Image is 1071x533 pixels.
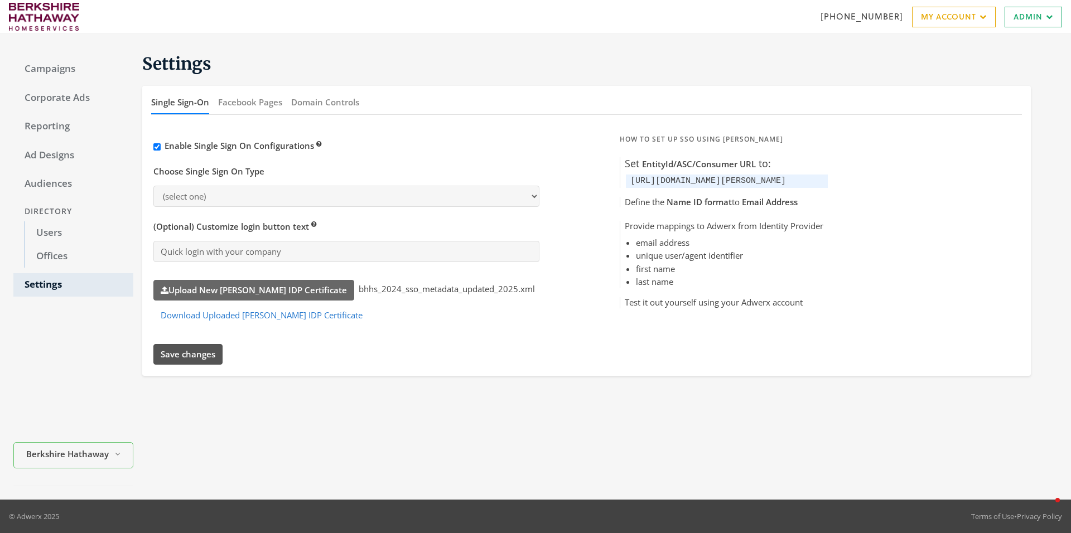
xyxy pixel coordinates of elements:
[636,249,823,262] li: unique user/agent identifier
[153,221,317,232] span: (Optional) Customize login button text
[636,263,823,275] li: first name
[620,135,828,144] h5: How to Set Up SSO Using [PERSON_NAME]
[142,53,211,74] span: Settings
[153,143,161,151] input: Enable Single Sign On Configurations
[620,297,828,308] h5: Test it out yourself using your Adwerx account
[1017,511,1062,521] a: Privacy Policy
[620,197,828,208] h5: Define the to
[971,511,1014,521] a: Terms of Use
[636,236,823,249] li: email address
[630,176,786,186] code: [URL][DOMAIN_NAME][PERSON_NAME]
[13,442,133,468] button: Berkshire Hathaway HomeServices
[620,157,828,170] h5: Set to:
[165,140,322,151] span: Enable Single Sign On Configurations
[26,448,110,461] span: Berkshire Hathaway HomeServices
[1033,495,1060,522] iframe: Intercom live chat
[13,201,133,222] div: Directory
[620,221,828,232] h5: Provide mappings to Adwerx from Identity Provider
[1005,7,1062,27] a: Admin
[153,166,264,177] h5: Choose Single Sign On Type
[359,283,535,294] span: Selected file
[25,221,133,245] a: Users
[13,172,133,196] a: Audiences
[291,90,359,114] button: Domain Controls
[9,3,79,31] img: Adwerx
[151,90,209,114] button: Single Sign-On
[153,344,223,365] button: Save changes
[153,280,354,301] label: Upload New [PERSON_NAME] IDP Certificate
[218,90,282,114] button: Facebook Pages
[821,11,903,22] a: [PHONE_NUMBER]
[971,511,1062,522] div: •
[13,115,133,138] a: Reporting
[13,86,133,110] a: Corporate Ads
[13,273,133,297] a: Settings
[13,57,133,81] a: Campaigns
[153,305,370,326] button: Download Uploaded [PERSON_NAME] IDP Certificate
[13,144,133,167] a: Ad Designs
[642,158,756,169] span: EntityId/ASC/Consumer URL
[636,275,823,288] li: last name
[25,245,133,268] a: Offices
[667,196,732,207] span: Name ID format
[9,511,59,522] p: © Adwerx 2025
[742,196,798,207] span: Email Address
[912,7,996,27] a: My Account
